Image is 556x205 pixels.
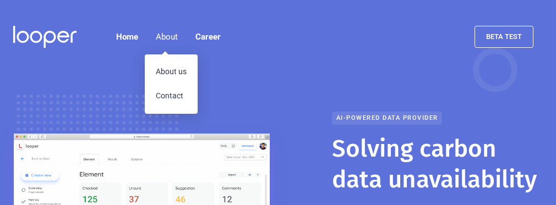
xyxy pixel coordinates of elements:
[107,26,147,48] a: Home
[145,54,198,114] nav: About
[475,26,533,48] a: beta test
[145,84,198,108] a: Contact
[332,134,543,195] h1: Solving carbon data unavailability
[187,26,230,48] a: Career
[156,30,178,43] div: About
[147,26,187,48] div: About
[332,112,442,125] div: AI-powered data provider
[145,60,198,84] a: About us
